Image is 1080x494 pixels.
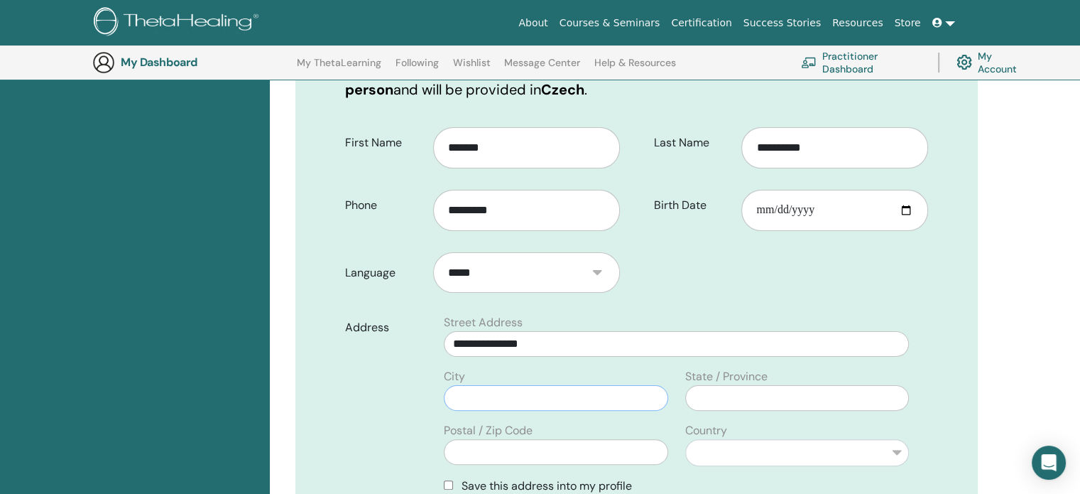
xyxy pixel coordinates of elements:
div: Open Intercom Messenger [1032,446,1066,480]
label: Postal / Zip Code [444,422,533,439]
a: Certification [665,10,737,36]
img: generic-user-icon.jpg [92,51,115,74]
a: Following [396,57,439,80]
a: About [513,10,553,36]
label: Country [685,422,727,439]
label: State / Province [685,368,768,385]
a: My ThetaLearning [297,57,381,80]
b: in-person [345,59,920,99]
img: cog.svg [956,51,972,73]
label: Phone [334,192,433,219]
img: chalkboard-teacher.svg [801,57,817,68]
label: City [444,368,465,385]
a: My Account [956,47,1028,78]
a: Success Stories [738,10,827,36]
h3: My Dashboard [121,55,263,69]
label: Address [334,314,435,341]
a: Resources [827,10,889,36]
a: Courses & Seminars [554,10,666,36]
label: First Name [334,129,433,156]
label: Language [334,259,433,286]
a: Message Center [504,57,580,80]
label: Last Name [643,129,742,156]
a: Practitioner Dashboard [801,47,921,78]
a: Help & Resources [594,57,676,80]
label: Street Address [444,314,523,331]
a: Wishlist [453,57,491,80]
label: Birth Date [643,192,742,219]
img: logo.png [94,7,263,39]
b: Czech [541,80,584,99]
a: Store [889,10,927,36]
span: Save this address into my profile [462,478,632,493]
